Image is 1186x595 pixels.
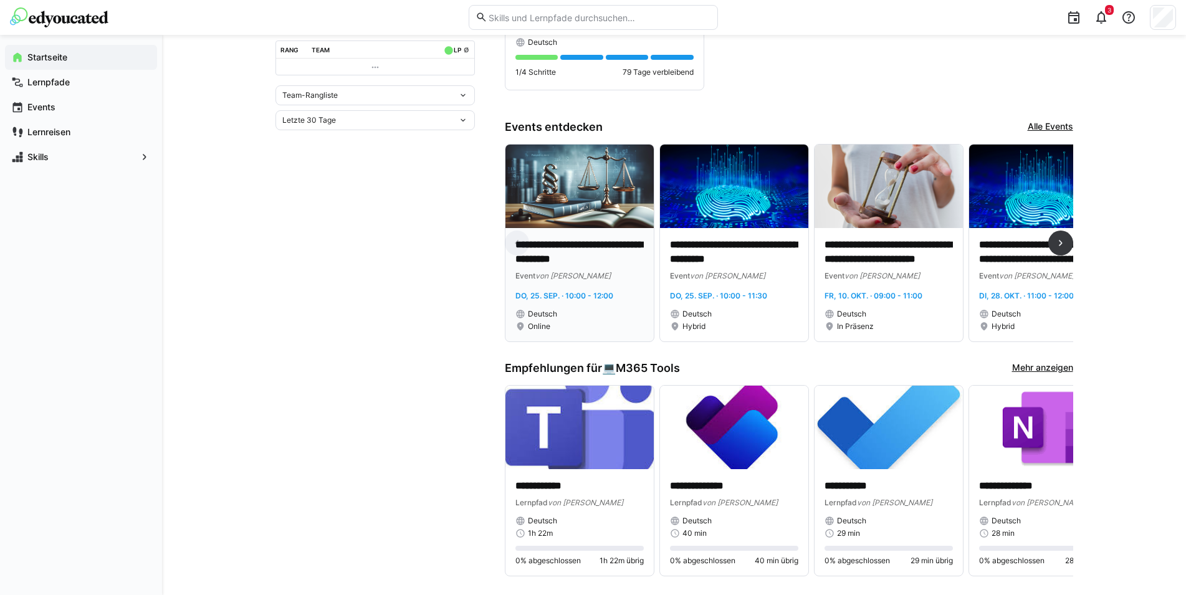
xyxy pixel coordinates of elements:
span: Deutsch [992,516,1021,526]
span: Hybrid [992,321,1015,331]
a: Alle Events [1028,120,1073,134]
span: 3 [1107,6,1111,14]
span: Deutsch [528,37,557,47]
span: 0% abgeschlossen [825,556,890,566]
span: 0% abgeschlossen [979,556,1045,566]
span: Event [979,271,999,280]
span: 29 min [837,528,860,538]
input: Skills und Lernpfade durchsuchen… [487,12,710,23]
span: Deutsch [528,516,557,526]
span: Letzte 30 Tage [282,115,336,125]
span: von [PERSON_NAME] [702,498,778,507]
span: Fr, 10. Okt. · 09:00 - 11:00 [825,291,922,300]
div: Rang [280,46,299,54]
span: 40 min übrig [755,556,798,566]
span: Lernpfad [670,498,702,507]
span: Deutsch [682,516,712,526]
img: image [815,145,963,228]
div: LP [454,46,461,54]
span: Event [515,271,535,280]
span: 28 min [992,528,1015,538]
span: Do, 25. Sep. · 10:00 - 12:00 [515,291,613,300]
div: Team [312,46,330,54]
span: Deutsch [528,309,557,319]
img: image [969,386,1117,469]
span: M365 Tools [616,361,680,375]
img: image [505,145,654,228]
span: Deutsch [837,309,866,319]
span: 1h 22m [528,528,553,538]
p: 1/4 Schritte [515,67,556,77]
span: In Präsenz [837,321,874,331]
span: 40 min [682,528,707,538]
span: von [PERSON_NAME] [548,498,623,507]
p: 79 Tage verbleibend [623,67,694,77]
span: von [PERSON_NAME] [535,271,611,280]
h3: Empfehlungen für [505,361,680,375]
span: Lernpfad [515,498,548,507]
a: Mehr anzeigen [1012,361,1073,375]
span: 28 min übrig [1065,556,1107,566]
span: von [PERSON_NAME] [690,271,765,280]
span: Di, 28. Okt. · 11:00 - 12:00 [979,291,1074,300]
span: Event [670,271,690,280]
span: Online [528,321,550,331]
h3: Events entdecken [505,120,603,134]
a: ø [464,44,469,54]
span: Lernpfad [825,498,857,507]
img: image [969,145,1117,228]
span: Deutsch [992,309,1021,319]
span: von [PERSON_NAME] [844,271,920,280]
img: image [660,145,808,228]
img: image [815,386,963,469]
span: Deutsch [837,516,866,526]
span: 0% abgeschlossen [515,556,581,566]
span: 29 min übrig [911,556,953,566]
span: von [PERSON_NAME] [999,271,1074,280]
span: Do, 25. Sep. · 10:00 - 11:30 [670,291,767,300]
span: Event [825,271,844,280]
span: 0% abgeschlossen [670,556,735,566]
span: Team-Rangliste [282,90,338,100]
span: Lernpfad [979,498,1011,507]
span: 1h 22m übrig [600,556,644,566]
span: Hybrid [682,321,705,331]
span: von [PERSON_NAME] [857,498,932,507]
img: image [660,386,808,469]
img: image [505,386,654,469]
span: Deutsch [682,309,712,319]
span: von [PERSON_NAME] [1011,498,1087,507]
div: 💻️ [602,361,680,375]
